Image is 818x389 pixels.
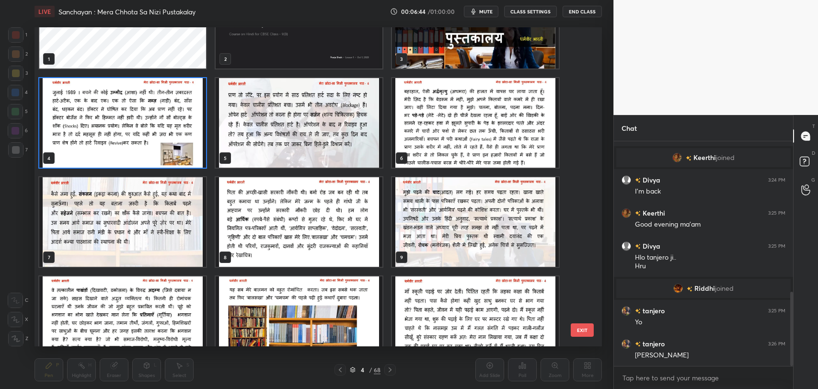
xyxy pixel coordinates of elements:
[464,6,498,17] button: mute
[635,253,785,271] div: Hlo tanjero ji.. Hru
[635,211,641,216] img: no-rating-badge.077c3623.svg
[812,123,815,130] p: T
[8,293,28,308] div: C
[768,308,785,314] div: 3:25 PM
[715,285,734,292] span: joined
[635,342,641,347] img: no-rating-badge.077c3623.svg
[693,154,716,161] span: Keerthi
[622,306,631,316] img: a0d6abfb765e424b8f294183a6d53b65.jpg
[768,210,785,216] div: 3:25 PM
[622,339,631,349] img: a0d6abfb765e424b8f294183a6d53b65.jpg
[8,123,28,138] div: 6
[39,177,206,267] img: 1759292775JCB4NV.pdf
[768,243,785,249] div: 3:25 PM
[8,104,28,119] div: 5
[58,7,196,16] h4: Sanchayan : Mera Chhota Sa Nizi Pustakalay
[8,142,28,158] div: 7
[641,175,660,185] h6: Divya
[504,6,557,17] button: CLASS SETTINGS
[694,285,715,292] span: Riddhi
[672,153,682,162] img: 56118e5e231e4aa68563864bf56d7930.jpg
[635,220,785,229] div: Good evening ma'am
[392,78,559,168] img: 1759292775JCB4NV.pdf
[39,276,206,366] img: 1759292775JCB4NV.pdf
[686,156,691,161] img: no-rating-badge.077c3623.svg
[392,177,559,267] img: 1759292775JCB4NV.pdf
[641,241,660,251] h6: Divya
[8,27,27,43] div: 1
[8,312,28,327] div: X
[614,115,645,141] p: Chat
[8,85,28,100] div: 4
[479,8,493,15] span: mute
[571,323,594,337] button: EXIT
[35,6,55,17] div: LIVE
[39,78,206,168] img: 1759292775JCB4NV.pdf
[635,318,785,327] div: Yo
[8,46,28,62] div: 2
[641,339,665,349] h6: tanjero
[812,149,815,157] p: D
[357,367,367,373] div: 4
[392,276,559,366] img: 1759292775JCB4NV.pdf
[374,366,380,374] div: 68
[687,286,692,292] img: no-rating-badge.077c3623.svg
[811,176,815,183] p: G
[614,141,793,366] div: grid
[635,187,785,196] div: I'm back
[622,241,631,251] img: default.png
[216,78,382,168] img: 1759292775JCB4NV.pdf
[369,367,372,373] div: /
[8,331,28,346] div: Z
[622,208,631,218] img: 56118e5e231e4aa68563864bf56d7930.jpg
[635,309,641,314] img: no-rating-badge.077c3623.svg
[563,6,602,17] button: End Class
[768,341,785,347] div: 3:26 PM
[768,177,785,183] div: 3:24 PM
[635,244,641,249] img: no-rating-badge.077c3623.svg
[716,154,735,161] span: joined
[635,178,641,183] img: no-rating-badge.077c3623.svg
[641,208,665,218] h6: Keerthi
[8,66,28,81] div: 3
[635,351,785,360] div: [PERSON_NAME]
[35,27,585,346] div: grid
[216,276,382,366] img: 1759292775JCB4NV.pdf
[622,175,631,185] img: default.png
[216,177,382,267] img: 1759292775JCB4NV.pdf
[641,306,665,316] h6: tanjero
[673,284,683,293] img: 3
